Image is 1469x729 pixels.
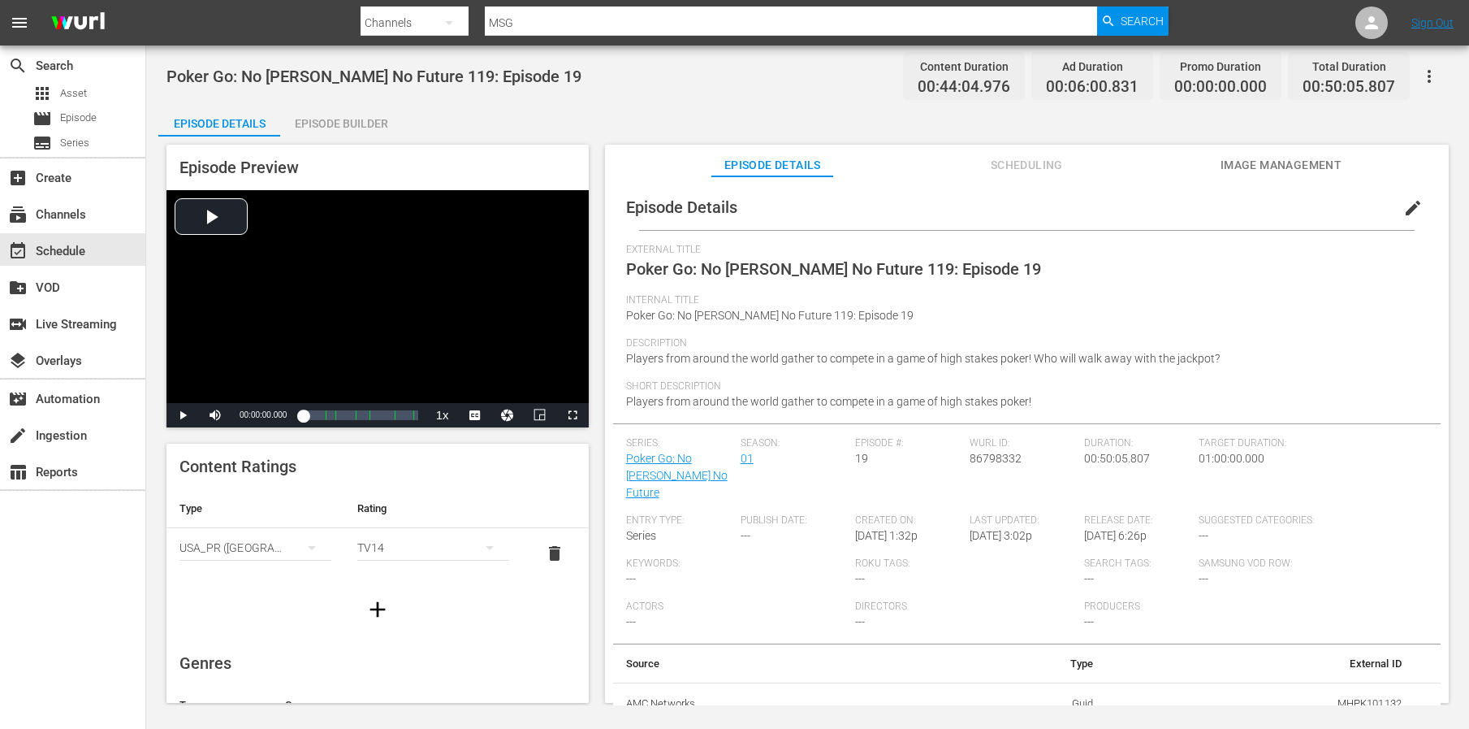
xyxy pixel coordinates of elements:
span: Samsung VOD Row: [1199,558,1305,571]
table: simple table [613,644,1441,726]
span: Publish Date: [741,514,847,527]
span: --- [626,572,636,585]
span: Players from around the world gather to compete in a game of high stakes poker! Who will walk awa... [626,352,1220,365]
span: Genres [179,653,231,673]
span: 00:50:05.807 [1303,78,1395,97]
a: 01 [741,452,754,465]
a: Sign Out [1411,16,1454,29]
span: Series [32,133,52,153]
span: Description [626,337,1419,350]
div: TV14 [357,525,509,571]
span: Schedule [8,241,28,261]
button: Captions [459,403,491,427]
span: 19 [855,452,868,465]
span: [DATE] 3:02p [970,529,1032,542]
span: Wurl ID: [970,437,1076,450]
th: Source [613,644,939,683]
button: Episode Builder [280,104,402,137]
div: Episode Details [158,104,280,143]
span: Entry Type: [626,514,732,527]
span: 00:44:04.976 [918,78,1010,97]
span: Create [8,168,28,188]
span: [DATE] 1:32p [855,529,918,542]
button: Picture-in-Picture [524,403,556,427]
span: Last Updated: [970,514,1076,527]
span: Search [1121,7,1164,36]
th: Type [166,686,272,725]
span: --- [855,572,865,585]
span: Short Description [626,380,1419,393]
img: ans4CAIJ8jUAAAAAAAAAAAAAAAAAAAAAAAAgQb4GAAAAAAAAAAAAAAAAAAAAAAAAJMjXAAAAAAAAAAAAAAAAAAAAAAAAgAT5G... [39,4,117,42]
span: --- [1199,572,1208,585]
button: edit [1393,189,1432,228]
span: 01:00:00.000 [1199,452,1264,465]
span: Producers [1084,601,1305,614]
span: --- [626,615,636,628]
span: Episode #: [855,437,961,450]
span: edit [1403,198,1423,218]
span: Episode Preview [179,158,299,177]
div: USA_PR ([GEOGRAPHIC_DATA]) [179,525,331,571]
div: Video Player [166,190,589,427]
span: Automation [8,389,28,409]
div: Promo Duration [1174,55,1267,78]
th: External ID [1106,644,1415,683]
span: apps [32,84,52,103]
span: [DATE] 6:26p [1084,529,1147,542]
span: movie [32,109,52,128]
th: Genres [272,686,538,725]
span: --- [1199,529,1208,542]
span: Season: [741,437,847,450]
span: 00:50:05.807 [1084,452,1150,465]
span: Poker Go: No [PERSON_NAME] No Future 119: Episode 19 [626,309,914,322]
span: Episode Details [711,155,833,176]
span: layers [8,351,28,371]
span: search [8,56,28,76]
th: Type [166,489,344,528]
span: External Title [626,244,1419,257]
th: Rating [344,489,522,528]
button: delete [535,534,574,573]
span: Poker Go: No [PERSON_NAME] No Future 119: Episode 19 [626,259,1041,279]
span: Content Ratings [179,457,296,476]
span: Asset [60,85,87,102]
span: 00:06:00.831 [1046,78,1138,97]
button: Episode Details [158,104,280,137]
a: Poker Go: No [PERSON_NAME] No Future [626,452,728,499]
span: Actors [626,601,847,614]
span: menu [10,13,29,33]
button: Fullscreen [556,403,589,427]
span: delete [545,544,564,563]
span: --- [855,615,865,628]
span: Series [60,135,89,151]
button: Mute [199,403,231,427]
th: Type [939,644,1106,683]
div: Content Duration [918,55,1010,78]
span: --- [1084,615,1094,628]
span: --- [741,529,750,542]
span: Players from around the world gather to compete in a game of high stakes poker! [626,395,1031,408]
div: Progress Bar [303,410,417,420]
table: simple table [166,489,589,579]
button: Play [166,403,199,427]
span: 00:00:00.000 [1174,78,1267,97]
span: Suggested Categories: [1199,514,1419,527]
th: AMC Networks [613,683,939,725]
span: --- [1084,572,1094,585]
span: Image Management [1220,155,1342,176]
div: Ad Duration [1046,55,1138,78]
span: Internal Title [626,294,1419,307]
span: Release Date: [1084,514,1190,527]
td: MHPK101132 [1106,683,1415,725]
span: Scheduling [966,155,1087,176]
span: Episode Details [626,197,737,217]
span: Reports [8,462,28,482]
span: Search Tags: [1084,558,1190,571]
span: Target Duration: [1199,437,1419,450]
span: 00:00:00.000 [240,410,287,419]
button: Playback Rate [426,403,459,427]
span: Directors [855,601,1076,614]
span: Roku Tags: [855,558,1076,571]
span: Poker Go: No [PERSON_NAME] No Future 119: Episode 19 [166,67,581,86]
td: Guid [939,683,1106,725]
